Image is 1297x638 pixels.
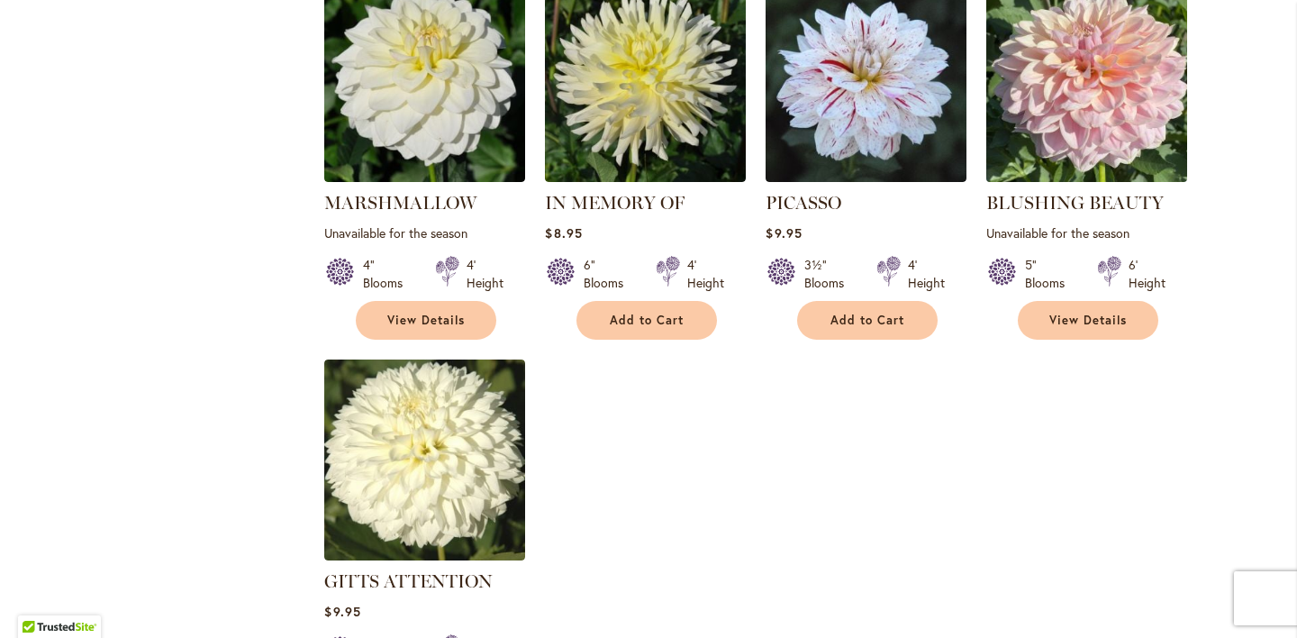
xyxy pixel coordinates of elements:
div: 6' Height [1129,256,1165,292]
span: View Details [1049,313,1127,328]
a: GITTS ATTENTION [324,570,493,592]
button: Add to Cart [797,301,938,340]
iframe: Launch Accessibility Center [14,574,64,624]
span: $9.95 [766,224,802,242]
a: MARSHMALLOW [324,192,476,214]
div: 4" Blooms [363,256,413,292]
a: GITTS ATTENTION [324,547,525,564]
button: Add to Cart [576,301,717,340]
a: MARSHMALLOW [324,169,525,186]
a: BLUSHING BEAUTY [986,192,1164,214]
a: View Details [356,301,496,340]
span: $9.95 [324,603,360,620]
a: PICASSO [766,169,966,186]
a: IN MEMORY OF [545,192,685,214]
div: 6" Blooms [584,256,634,292]
a: IN MEMORY OF [545,169,746,186]
img: GITTS ATTENTION [324,360,525,561]
div: 4' Height [687,256,724,292]
span: $8.95 [545,224,582,242]
div: 4' Height [908,256,945,292]
div: 3½" Blooms [804,256,855,292]
div: 5" Blooms [1025,256,1075,292]
span: View Details [387,313,465,328]
p: Unavailable for the season [986,224,1187,242]
a: View Details [1018,301,1158,340]
div: 4' Height [467,256,503,292]
a: BLUSHING BEAUTY [986,169,1187,186]
span: Add to Cart [610,313,684,328]
span: Add to Cart [830,313,904,328]
p: Unavailable for the season [324,224,525,242]
a: PICASSO [766,192,841,214]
